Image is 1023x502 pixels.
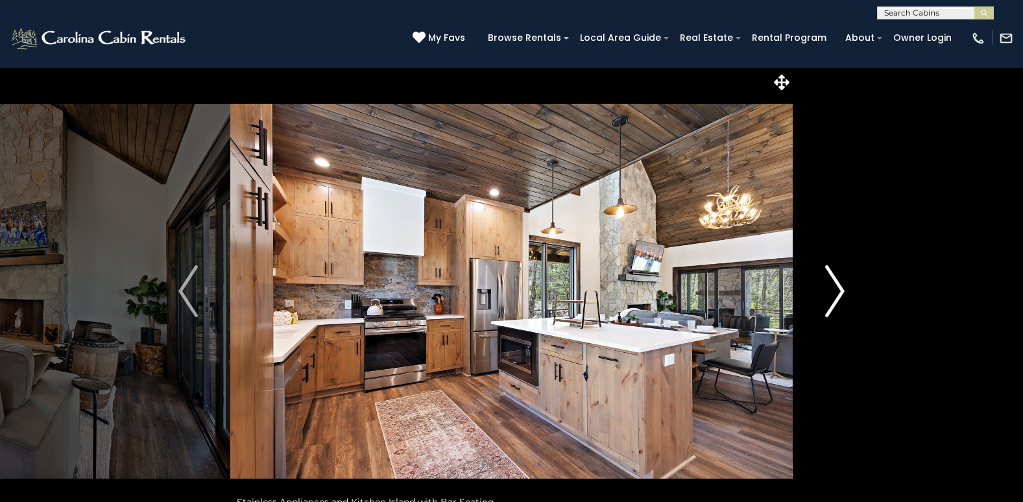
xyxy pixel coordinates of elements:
[839,28,881,48] a: About
[481,28,568,48] a: Browse Rentals
[971,31,985,45] img: phone-regular-white.png
[573,28,668,48] a: Local Area Guide
[413,31,468,45] a: My Favs
[428,31,465,45] span: My Favs
[887,28,958,48] a: Owner Login
[825,265,845,317] img: arrow
[999,31,1013,45] img: mail-regular-white.png
[178,265,198,317] img: arrow
[673,28,740,48] a: Real Estate
[10,25,189,51] img: White-1-2.png
[745,28,833,48] a: Rental Program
